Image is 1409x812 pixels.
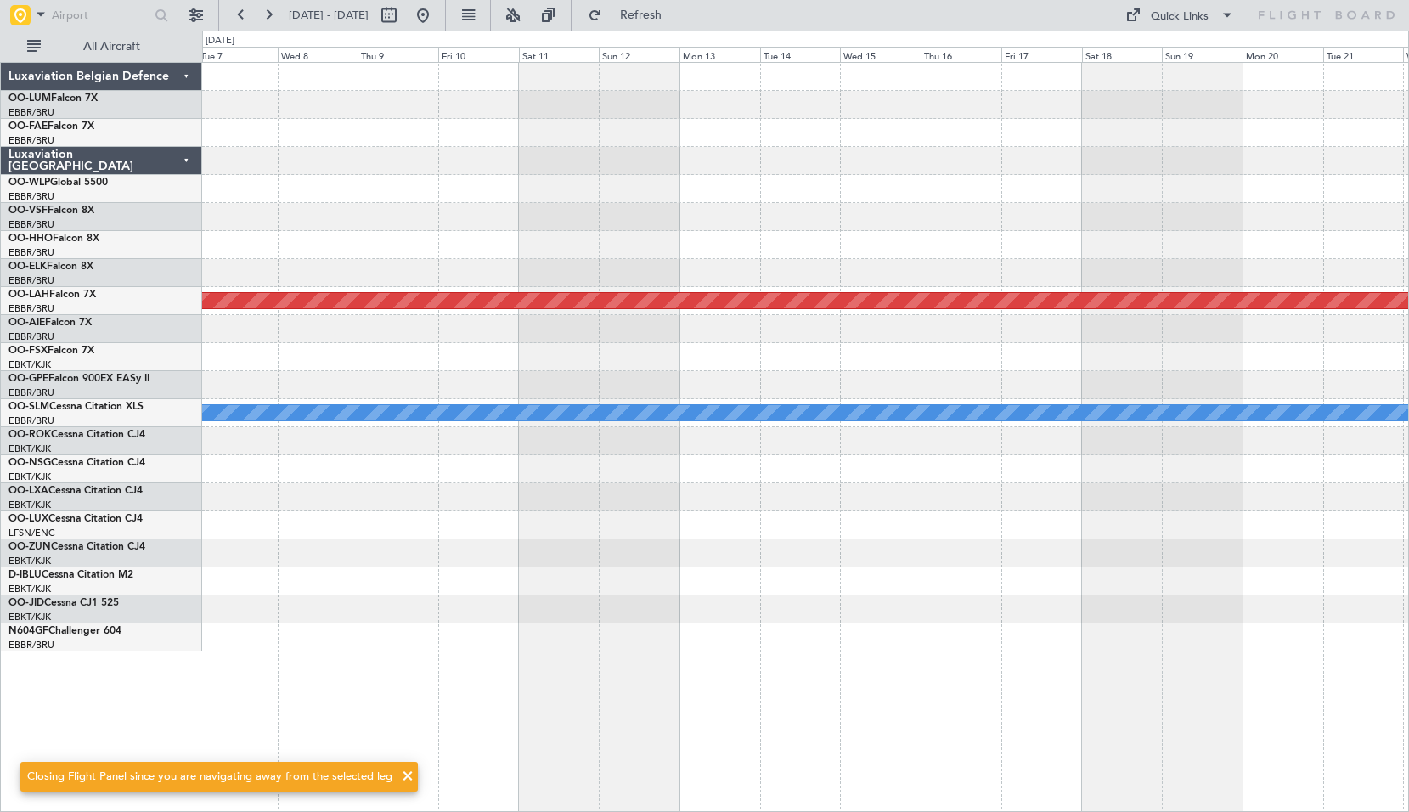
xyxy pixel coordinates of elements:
[8,318,45,328] span: OO-AIE
[8,330,54,343] a: EBBR/BRU
[8,583,51,595] a: EBKT/KJK
[8,542,145,552] a: OO-ZUNCessna Citation CJ4
[8,290,49,300] span: OO-LAH
[8,458,51,468] span: OO-NSG
[8,274,54,287] a: EBBR/BRU
[8,514,48,524] span: OO-LUX
[1117,2,1243,29] button: Quick Links
[206,34,234,48] div: [DATE]
[8,178,108,188] a: OO-WLPGlobal 5500
[8,430,145,440] a: OO-ROKCessna Citation CJ4
[8,402,144,412] a: OO-SLMCessna Citation XLS
[27,769,392,786] div: Closing Flight Panel since you are navigating away from the selected leg
[19,33,184,60] button: All Aircraft
[8,178,50,188] span: OO-WLP
[8,262,93,272] a: OO-ELKFalcon 8X
[8,555,51,567] a: EBKT/KJK
[8,542,51,552] span: OO-ZUN
[278,47,358,62] div: Wed 8
[8,570,133,580] a: D-IBLUCessna Citation M2
[289,8,369,23] span: [DATE] - [DATE]
[8,346,94,356] a: OO-FSXFalcon 7X
[8,106,54,119] a: EBBR/BRU
[8,626,48,636] span: N604GF
[8,234,99,244] a: OO-HHOFalcon 8X
[8,598,119,608] a: OO-JIDCessna CJ1 525
[438,47,519,62] div: Fri 10
[8,121,94,132] a: OO-FAEFalcon 7X
[8,486,48,496] span: OO-LXA
[8,499,51,511] a: EBKT/KJK
[580,2,682,29] button: Refresh
[8,262,47,272] span: OO-ELK
[8,206,48,216] span: OO-VSF
[8,626,121,636] a: N604GFChallenger 604
[8,190,54,203] a: EBBR/BRU
[8,570,42,580] span: D-IBLU
[8,206,94,216] a: OO-VSFFalcon 8X
[1323,47,1404,62] div: Tue 21
[1243,47,1323,62] div: Mon 20
[8,302,54,315] a: EBBR/BRU
[679,47,760,62] div: Mon 13
[8,218,54,231] a: EBBR/BRU
[8,402,49,412] span: OO-SLM
[8,374,48,384] span: OO-GPE
[8,134,54,147] a: EBBR/BRU
[8,527,55,539] a: LFSN/ENC
[8,598,44,608] span: OO-JID
[8,318,92,328] a: OO-AIEFalcon 7X
[8,121,48,132] span: OO-FAE
[8,611,51,623] a: EBKT/KJK
[8,639,54,651] a: EBBR/BRU
[519,47,600,62] div: Sat 11
[8,234,53,244] span: OO-HHO
[8,514,143,524] a: OO-LUXCessna Citation CJ4
[8,458,145,468] a: OO-NSGCessna Citation CJ4
[358,47,438,62] div: Thu 9
[8,93,51,104] span: OO-LUM
[840,47,921,62] div: Wed 15
[197,47,278,62] div: Tue 7
[52,3,149,28] input: Airport
[1082,47,1163,62] div: Sat 18
[1151,8,1209,25] div: Quick Links
[8,430,51,440] span: OO-ROK
[1001,47,1082,62] div: Fri 17
[8,358,51,371] a: EBKT/KJK
[8,346,48,356] span: OO-FSX
[921,47,1001,62] div: Thu 16
[8,290,96,300] a: OO-LAHFalcon 7X
[8,471,51,483] a: EBKT/KJK
[8,93,98,104] a: OO-LUMFalcon 7X
[1162,47,1243,62] div: Sun 19
[606,9,677,21] span: Refresh
[8,374,149,384] a: OO-GPEFalcon 900EX EASy II
[8,443,51,455] a: EBKT/KJK
[8,386,54,399] a: EBBR/BRU
[8,414,54,427] a: EBBR/BRU
[599,47,679,62] div: Sun 12
[44,41,179,53] span: All Aircraft
[760,47,841,62] div: Tue 14
[8,486,143,496] a: OO-LXACessna Citation CJ4
[8,246,54,259] a: EBBR/BRU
